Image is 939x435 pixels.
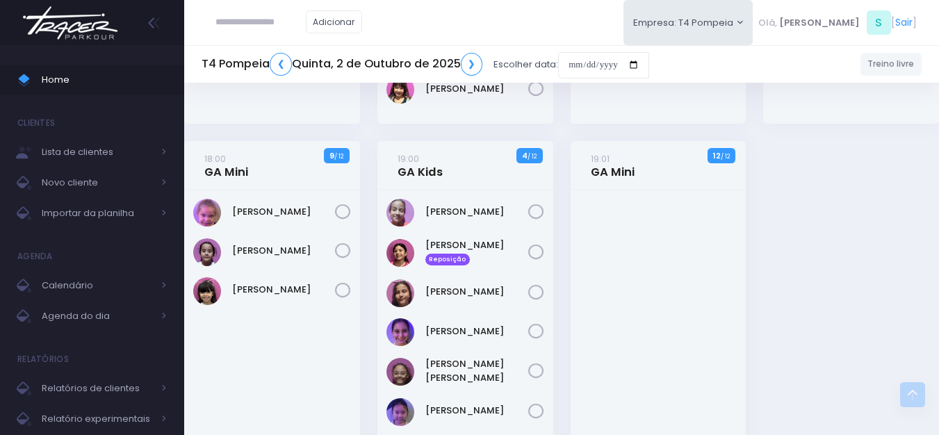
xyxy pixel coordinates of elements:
[334,152,343,161] small: / 12
[386,318,414,346] img: Lara Berruezo Andrioni
[721,152,730,161] small: / 12
[386,76,414,104] img: Martina Hashimoto Rocha
[42,307,153,325] span: Agenda do dia
[386,239,414,267] img: Isabela Sandes
[42,204,153,222] span: Importar da planilha
[17,109,55,137] h4: Clientes
[232,205,335,219] a: [PERSON_NAME]
[42,410,153,428] span: Relatório experimentais
[386,358,414,386] img: Maria Clara Vieira Serrano
[232,283,335,297] a: [PERSON_NAME]
[425,325,528,338] a: [PERSON_NAME]
[202,53,482,76] h5: T4 Pompeia Quinta, 2 de Outubro de 2025
[398,151,443,179] a: 19:00GA Kids
[425,285,528,299] a: [PERSON_NAME]
[193,199,221,227] img: Bella Mandelli
[522,150,528,161] strong: 4
[425,238,528,266] a: [PERSON_NAME] Reposição
[860,53,922,76] a: Treino livre
[758,16,777,30] span: Olá,
[753,7,922,38] div: [ ]
[193,277,221,305] img: Maria Eduarda Lucarine Fachini
[17,243,53,270] h4: Agenda
[386,398,414,426] img: Mei Hori
[204,152,226,165] small: 18:00
[398,152,419,165] small: 19:00
[42,379,153,397] span: Relatórios de clientes
[591,152,610,165] small: 19:01
[425,254,470,266] span: Reposição
[461,53,483,76] a: ❯
[425,205,528,219] a: [PERSON_NAME]
[17,345,69,373] h4: Relatórios
[867,10,891,35] span: S
[386,199,414,227] img: Veridiana Jansen
[713,150,721,161] strong: 12
[425,82,528,96] a: [PERSON_NAME]
[425,357,528,384] a: [PERSON_NAME] [PERSON_NAME]
[202,49,649,81] div: Escolher data:
[270,53,292,76] a: ❮
[895,15,913,30] a: Sair
[204,151,248,179] a: 18:00GA Mini
[193,238,221,266] img: Laura Lopes Rodrigues
[42,277,153,295] span: Calendário
[42,174,153,192] span: Novo cliente
[425,404,528,418] a: [PERSON_NAME]
[42,71,167,89] span: Home
[386,279,414,307] img: Isabella terra
[329,150,334,161] strong: 9
[591,151,635,179] a: 19:01GA Mini
[306,10,363,33] a: Adicionar
[528,152,537,161] small: / 12
[779,16,860,30] span: [PERSON_NAME]
[232,244,335,258] a: [PERSON_NAME]
[42,143,153,161] span: Lista de clientes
